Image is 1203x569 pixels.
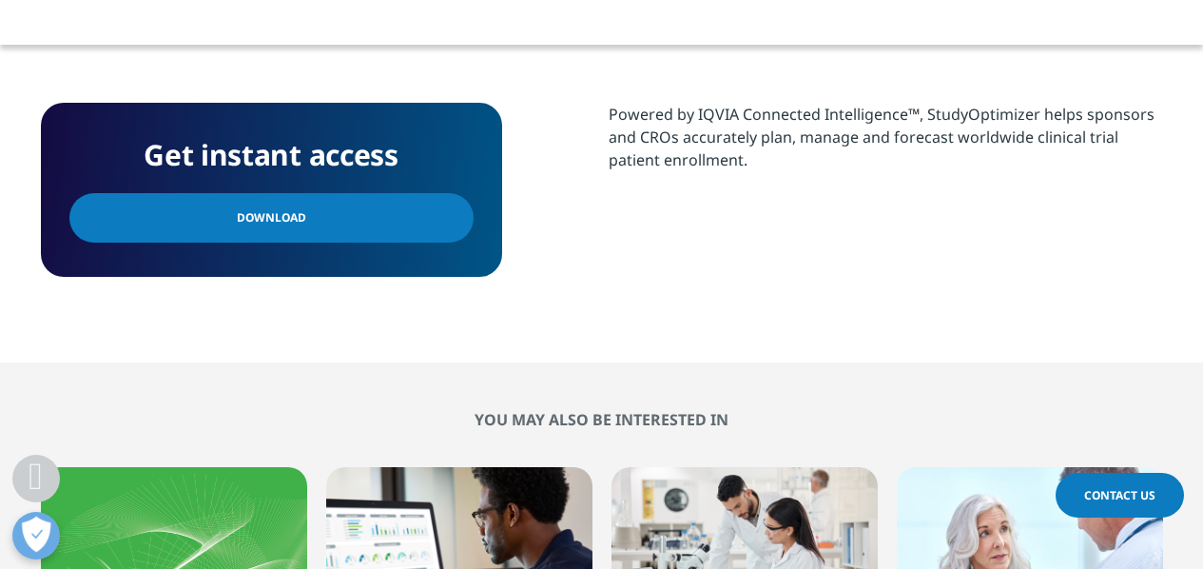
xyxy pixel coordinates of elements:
[69,193,474,243] a: Download
[237,207,306,228] span: Download
[1056,473,1184,518] a: Contact Us
[41,410,1163,429] h2: You may also be interested in
[1084,487,1155,503] span: Contact Us
[69,131,474,179] h4: Get instant access
[609,103,1163,186] p: Powered by IQVIA Connected Intelligence™, StudyOptimizer helps sponsors and CROs accurately plan,...
[12,512,60,559] button: 개방형 기본 설정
